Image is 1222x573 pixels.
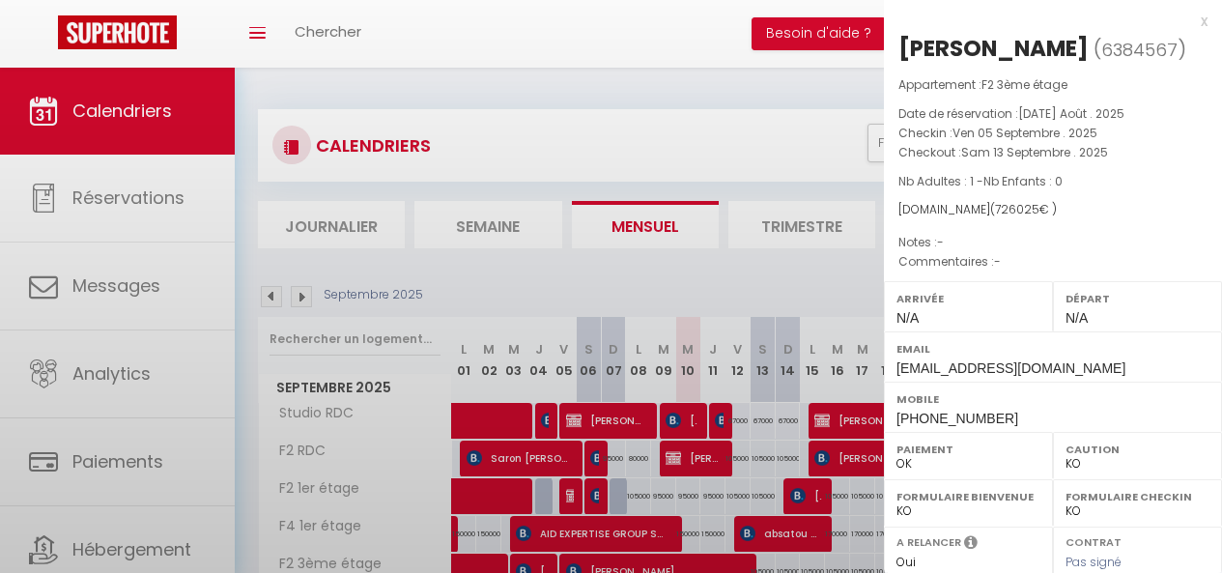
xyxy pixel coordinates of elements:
[896,440,1040,459] label: Paiement
[898,233,1208,252] p: Notes :
[1066,487,1209,506] label: Formulaire Checkin
[1101,38,1178,62] span: 6384567
[896,487,1040,506] label: Formulaire Bienvenue
[898,143,1208,162] p: Checkout :
[952,125,1097,141] span: Ven 05 Septembre . 2025
[994,253,1001,270] span: -
[898,201,1208,219] div: [DOMAIN_NAME]
[896,289,1040,308] label: Arrivée
[898,124,1208,143] p: Checkin :
[884,10,1208,33] div: x
[1066,310,1088,326] span: N/A
[1066,554,1122,570] span: Pas signé
[898,75,1208,95] p: Appartement :
[983,173,1063,189] span: Nb Enfants : 0
[896,360,1125,376] span: [EMAIL_ADDRESS][DOMAIN_NAME]
[937,234,944,250] span: -
[898,173,1063,189] span: Nb Adultes : 1 -
[898,33,1089,64] div: [PERSON_NAME]
[896,534,961,551] label: A relancer
[1066,534,1122,547] label: Contrat
[896,389,1209,409] label: Mobile
[896,310,919,326] span: N/A
[1066,289,1209,308] label: Départ
[1018,105,1124,122] span: [DATE] Août . 2025
[995,201,1039,217] span: 726025
[990,201,1057,217] span: ( € )
[1094,36,1186,63] span: ( )
[898,104,1208,124] p: Date de réservation :
[964,534,978,556] i: Sélectionner OUI si vous souhaiter envoyer les séquences de messages post-checkout
[898,252,1208,272] p: Commentaires :
[1066,440,1209,459] label: Caution
[896,339,1209,358] label: Email
[981,76,1067,93] span: F2 3ème étage
[896,411,1018,426] span: [PHONE_NUMBER]
[961,144,1108,160] span: Sam 13 Septembre . 2025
